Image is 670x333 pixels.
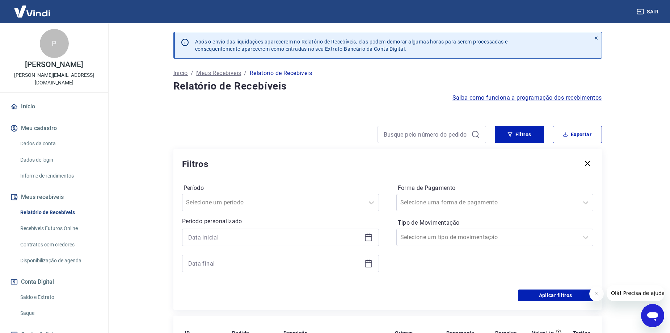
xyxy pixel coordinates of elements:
[188,258,361,269] input: Data final
[188,232,361,243] input: Data inicial
[191,69,193,78] p: /
[173,69,188,78] a: Início
[17,306,100,321] a: Saque
[184,184,378,192] label: Período
[641,304,664,327] iframe: Botão para abrir a janela de mensagens
[635,5,661,18] button: Sair
[398,184,592,192] label: Forma de Pagamento
[182,217,379,226] p: Período personalizado
[9,189,100,205] button: Meus recebíveis
[518,290,593,301] button: Aplicar filtros
[384,129,468,140] input: Busque pelo número do pedido
[607,285,664,301] iframe: Mensagem da empresa
[244,69,246,78] p: /
[9,120,100,136] button: Meu cadastro
[17,253,100,268] a: Disponibilização de agenda
[9,99,100,115] a: Início
[495,126,544,143] button: Filtros
[17,290,100,305] a: Saldo e Extrato
[452,93,602,102] a: Saiba como funciona a programação dos recebimentos
[4,5,61,11] span: Olá! Precisa de ajuda?
[9,0,56,22] img: Vindi
[9,274,100,290] button: Conta Digital
[40,29,69,58] div: P
[17,237,100,252] a: Contratos com credores
[173,79,602,93] h4: Relatório de Recebíveis
[17,168,100,183] a: Informe de rendimentos
[250,69,312,78] p: Relatório de Recebíveis
[17,205,100,220] a: Relatório de Recebíveis
[17,221,100,236] a: Recebíveis Futuros Online
[553,126,602,143] button: Exportar
[17,136,100,151] a: Dados da conta
[182,158,209,170] h5: Filtros
[25,61,83,68] p: [PERSON_NAME]
[398,218,592,227] label: Tipo de Movimentação
[17,153,100,167] a: Dados de login
[6,71,102,87] p: [PERSON_NAME][EMAIL_ADDRESS][DOMAIN_NAME]
[196,69,241,78] a: Meus Recebíveis
[589,287,604,301] iframe: Fechar mensagem
[195,38,508,53] p: Após o envio das liquidações aparecerem no Relatório de Recebíveis, elas podem demorar algumas ho...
